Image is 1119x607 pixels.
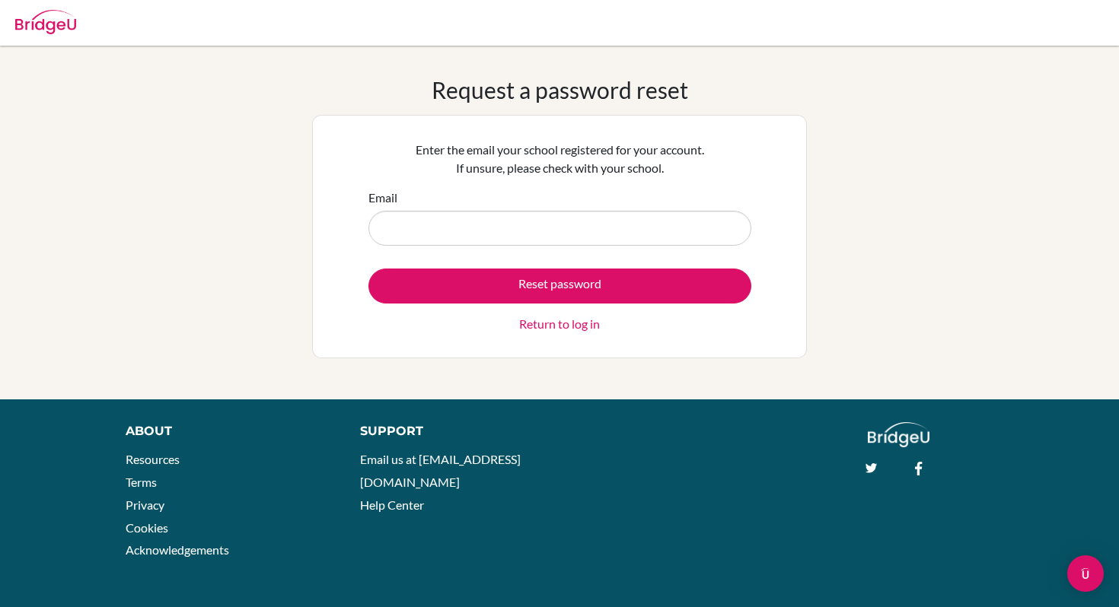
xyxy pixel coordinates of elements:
a: Cookies [126,520,168,535]
a: Return to log in [519,315,600,333]
label: Email [368,189,397,207]
div: Open Intercom Messenger [1067,555,1104,592]
h1: Request a password reset [432,76,688,103]
button: Reset password [368,269,751,303]
a: Privacy [126,497,164,512]
img: Bridge-U [15,10,76,34]
img: logo_white@2x-f4f0deed5e89b7ecb1c2cc34c3e3d731f90f0f143d5ea2071677605dd97b5244.png [868,422,929,447]
a: Email us at [EMAIL_ADDRESS][DOMAIN_NAME] [360,452,521,489]
a: Resources [126,452,180,466]
div: About [126,422,326,440]
p: Enter the email your school registered for your account. If unsure, please check with your school. [368,141,751,177]
a: Help Center [360,497,424,512]
div: Support [360,422,544,440]
a: Terms [126,475,157,489]
a: Acknowledgements [126,542,229,557]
